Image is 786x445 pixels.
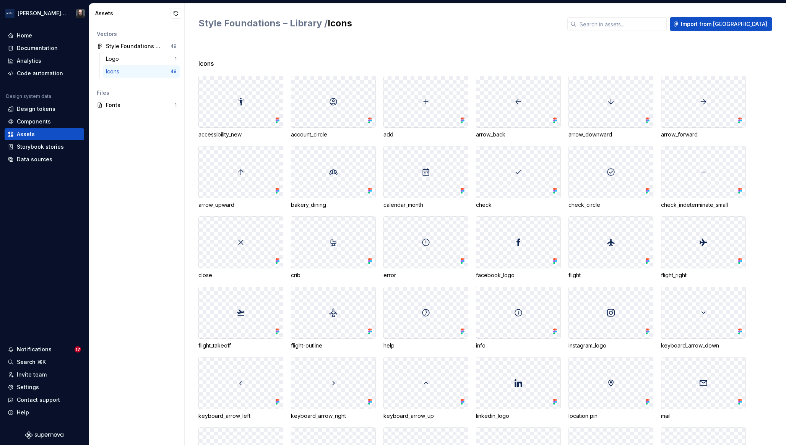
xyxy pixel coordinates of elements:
svg: Supernova Logo [25,431,63,439]
a: Home [5,29,84,42]
div: facebook_logo [476,271,561,279]
a: Storybook stories [5,141,84,153]
a: Code automation [5,67,84,80]
div: flight-outline [291,342,376,349]
div: check [476,201,561,209]
input: Search in assets... [577,17,667,31]
div: keyboard_arrow_up [383,412,468,420]
div: Invite team [17,371,47,378]
a: Documentation [5,42,84,54]
a: Settings [5,381,84,393]
div: Design system data [6,93,51,99]
button: Contact support [5,394,84,406]
div: Settings [17,383,39,391]
img: f0306bc8-3074-41fb-b11c-7d2e8671d5eb.png [5,9,15,18]
a: Assets [5,128,84,140]
a: Components [5,115,84,128]
div: Style Foundations – Library [106,42,163,50]
div: arrow_back [476,131,561,138]
div: accessibility_new [198,131,283,138]
div: flight [568,271,653,279]
div: arrow_upward [198,201,283,209]
div: Code automation [17,70,63,77]
div: Notifications [17,346,52,353]
div: Fonts [106,101,175,109]
div: Vectors [97,30,177,38]
div: linkedin_logo [476,412,561,420]
div: instagram_logo [568,342,653,349]
h2: Icons [198,17,558,29]
button: Import from [GEOGRAPHIC_DATA] [670,17,772,31]
div: Search ⌘K [17,358,46,366]
div: Design tokens [17,105,55,113]
div: keyboard_arrow_right [291,412,376,420]
div: Assets [95,10,171,17]
button: Notifications17 [5,343,84,356]
a: Icons48 [103,65,180,78]
div: bakery_dining [291,201,376,209]
span: 17 [75,346,81,352]
span: Style Foundations – Library / [198,18,328,29]
a: Invite team [5,369,84,381]
div: check_circle [568,201,653,209]
div: 49 [171,43,177,49]
div: info [476,342,561,349]
div: location pin [568,412,653,420]
div: keyboard_arrow_left [198,412,283,420]
div: check_indeterminate_small [661,201,746,209]
div: calendar_month [383,201,468,209]
div: Files [97,89,177,97]
div: Logo [106,55,122,63]
a: Fonts1 [94,99,180,111]
div: help [383,342,468,349]
div: arrow_forward [661,131,746,138]
div: error [383,271,468,279]
div: flight_right [661,271,746,279]
div: arrow_downward [568,131,653,138]
div: crib [291,271,376,279]
div: mail [661,412,746,420]
a: Logo1 [103,53,180,65]
div: Icons [106,68,122,75]
div: Assets [17,130,35,138]
div: Contact support [17,396,60,404]
span: Import from [GEOGRAPHIC_DATA] [681,20,767,28]
div: Analytics [17,57,41,65]
div: 48 [171,68,177,75]
div: Data sources [17,156,52,163]
a: Analytics [5,55,84,67]
div: close [198,271,283,279]
span: Icons [198,59,214,68]
div: 1 [175,102,177,108]
button: Help [5,406,84,419]
button: Search ⌘K [5,356,84,368]
div: 1 [175,56,177,62]
div: Storybook stories [17,143,64,151]
div: keyboard_arrow_down [661,342,746,349]
div: [PERSON_NAME] Airlines [18,10,67,17]
div: flight_takeoff [198,342,283,349]
div: add [383,131,468,138]
div: Help [17,409,29,416]
div: Components [17,118,51,125]
div: Documentation [17,44,58,52]
img: Teunis Vorsteveld [76,9,85,18]
button: [PERSON_NAME] AirlinesTeunis Vorsteveld [2,5,87,21]
a: Style Foundations – Library49 [94,40,180,52]
a: Data sources [5,153,84,166]
div: account_circle [291,131,376,138]
div: Home [17,32,32,39]
a: Design tokens [5,103,84,115]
